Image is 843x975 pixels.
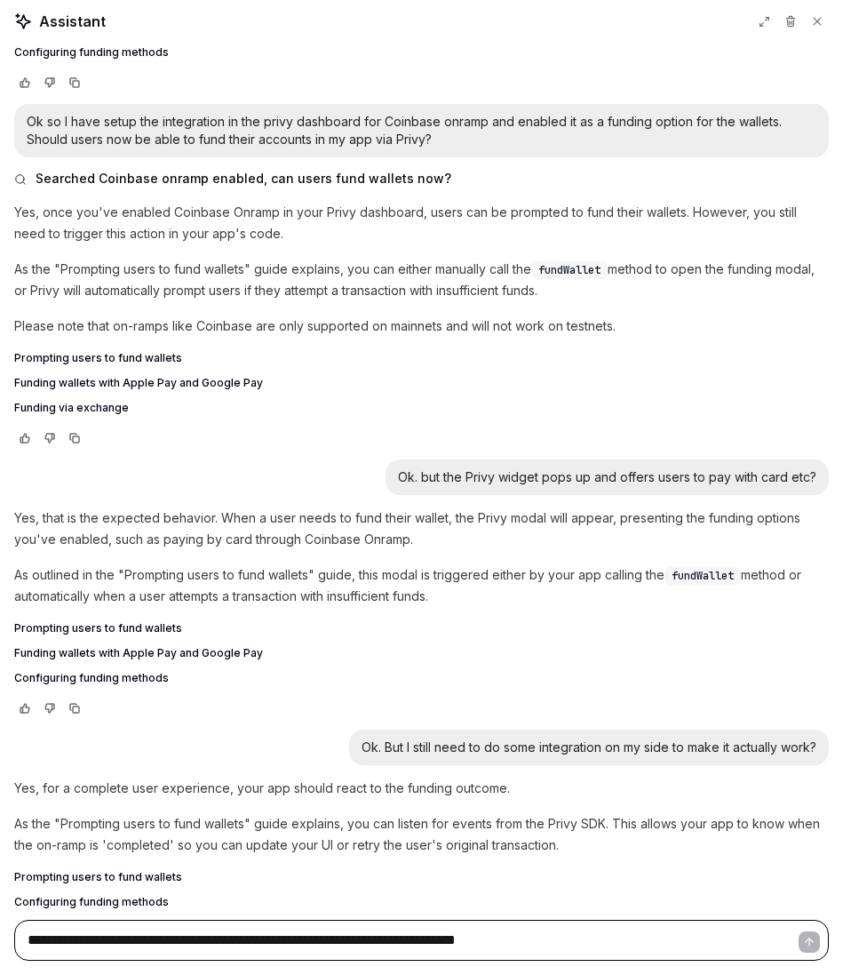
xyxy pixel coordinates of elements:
[14,671,829,685] a: Configuring funding methods
[538,263,600,277] span: fundWallet
[14,895,829,909] a: Configuring funding methods
[14,170,829,188] button: Searched Coinbase onramp enabled, can users fund wallets now?
[14,621,182,635] span: Prompting users to fund wallets
[14,401,829,415] a: Funding via exchange
[14,646,829,660] a: Funding wallets with Apple Pay and Google Pay
[14,351,182,365] span: Prompting users to fund wallets
[14,671,169,685] span: Configuring funding methods
[14,621,829,635] a: Prompting users to fund wallets
[14,564,829,607] p: As outlined in the "Prompting users to fund wallets" guide, this modal is triggered either by you...
[672,569,734,583] span: fundWallet
[14,870,829,884] a: Prompting users to fund wallets
[14,376,829,390] a: Funding wallets with Apple Pay and Google Pay
[14,507,829,550] p: Yes, that is the expected behavior. When a user needs to fund their wallet, the Privy modal will ...
[14,45,169,60] span: Configuring funding methods
[39,11,106,32] span: Assistant
[362,739,816,756] div: Ok. But I still need to do some integration on my side to make it actually work?
[14,870,182,884] span: Prompting users to fund wallets
[799,931,820,953] button: Send message
[14,895,169,909] span: Configuring funding methods
[14,646,263,660] span: Funding wallets with Apple Pay and Google Pay
[14,778,829,799] p: Yes, for a complete user experience, your app should react to the funding outcome.
[14,813,829,856] p: As the "Prompting users to fund wallets" guide explains, you can listen for events from the Privy...
[27,113,816,148] div: Ok so I have setup the integration in the privy dashboard for Coinbase onramp and enabled it as a...
[14,45,829,60] a: Configuring funding methods
[14,259,829,301] p: As the "Prompting users to fund wallets" guide explains, you can either manually call the method ...
[14,316,829,337] p: Please note that on-ramps like Coinbase are only supported on mainnets and will not work on testn...
[14,351,829,365] a: Prompting users to fund wallets
[14,202,829,244] p: Yes, once you've enabled Coinbase Onramp in your Privy dashboard, users can be prompted to fund t...
[36,170,451,188] span: Searched Coinbase onramp enabled, can users fund wallets now?
[14,401,129,415] span: Funding via exchange
[398,468,816,486] div: Ok. but the Privy widget pops up and offers users to pay with card etc?
[14,376,263,390] span: Funding wallets with Apple Pay and Google Pay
